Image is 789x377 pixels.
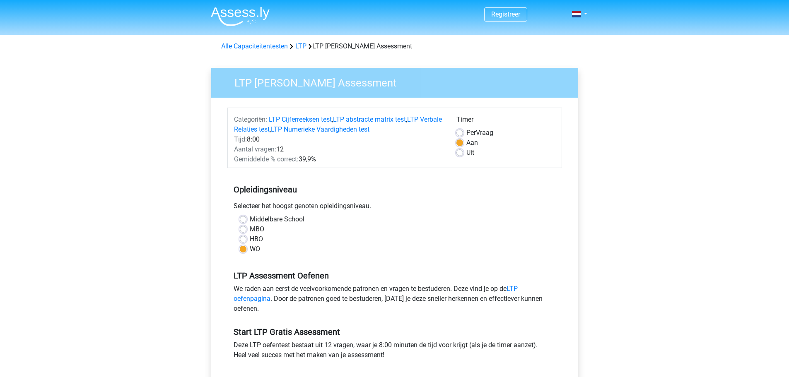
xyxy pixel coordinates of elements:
span: Tijd: [234,135,247,143]
h5: Start LTP Gratis Assessment [234,327,556,337]
label: MBO [250,224,264,234]
label: HBO [250,234,263,244]
span: Per [466,129,476,137]
span: Aantal vragen: [234,145,276,153]
a: LTP abstracte matrix test [333,115,406,123]
div: LTP [PERSON_NAME] Assessment [218,41,572,51]
label: WO [250,244,260,254]
div: We raden aan eerst de veelvoorkomende patronen en vragen te bestuderen. Deze vind je op de . Door... [227,284,562,317]
a: LTP [295,42,306,50]
span: Categoriën: [234,115,267,123]
label: Uit [466,148,474,158]
a: LTP Numerieke Vaardigheden test [271,125,369,133]
div: , , , [228,115,450,134]
div: 8:00 [228,134,450,144]
span: Gemiddelde % correct: [234,155,299,163]
div: Timer [456,115,555,128]
h3: LTP [PERSON_NAME] Assessment [224,73,572,89]
div: 39,9% [228,154,450,164]
a: Alle Capaciteitentesten [221,42,288,50]
img: Assessly [211,7,270,26]
div: Selecteer het hoogst genoten opleidingsniveau. [227,201,562,214]
h5: LTP Assessment Oefenen [234,271,556,281]
a: Registreer [491,10,520,18]
label: Middelbare School [250,214,304,224]
div: Deze LTP oefentest bestaat uit 12 vragen, waar je 8:00 minuten de tijd voor krijgt (als je de tim... [227,340,562,363]
div: 12 [228,144,450,154]
a: LTP Cijferreeksen test [269,115,332,123]
label: Aan [466,138,478,148]
label: Vraag [466,128,493,138]
h5: Opleidingsniveau [234,181,556,198]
